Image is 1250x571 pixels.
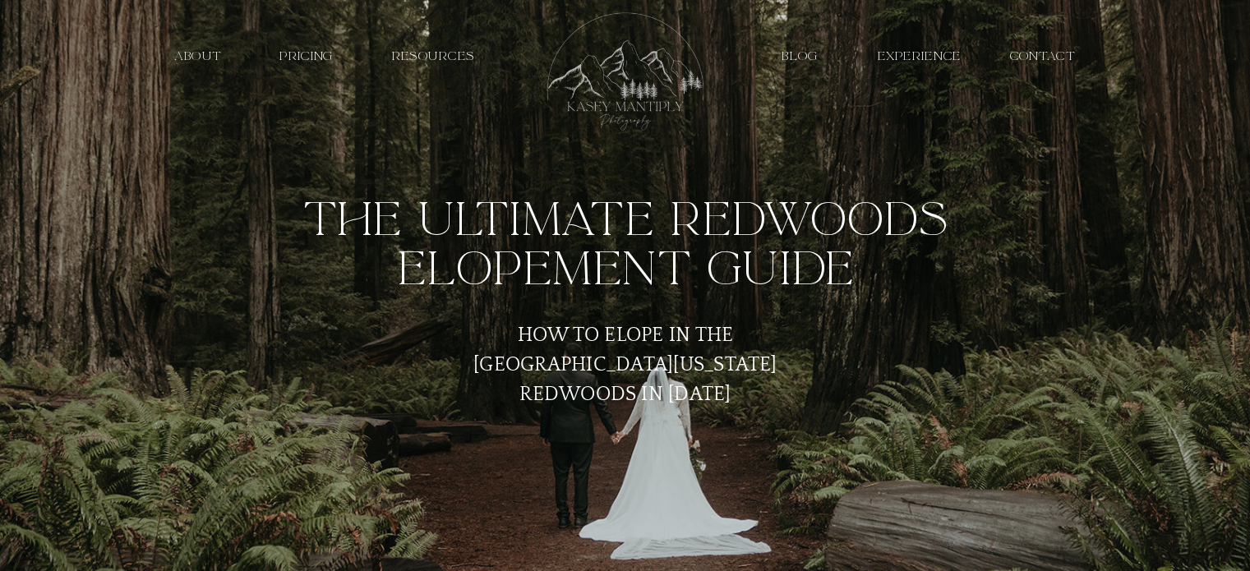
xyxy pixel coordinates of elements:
a: PRICING [269,48,345,64]
h1: The Ultimate Redwoods Elopement Guide [277,195,975,294]
a: EXPERIENCE [874,48,966,64]
h3: How to Elope in the [GEOGRAPHIC_DATA][US_STATE] Redwoods in [DATE] [454,320,798,378]
a: contact [1003,48,1083,64]
a: about [160,48,237,64]
a: Blog [773,48,828,64]
a: resources [377,48,490,64]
